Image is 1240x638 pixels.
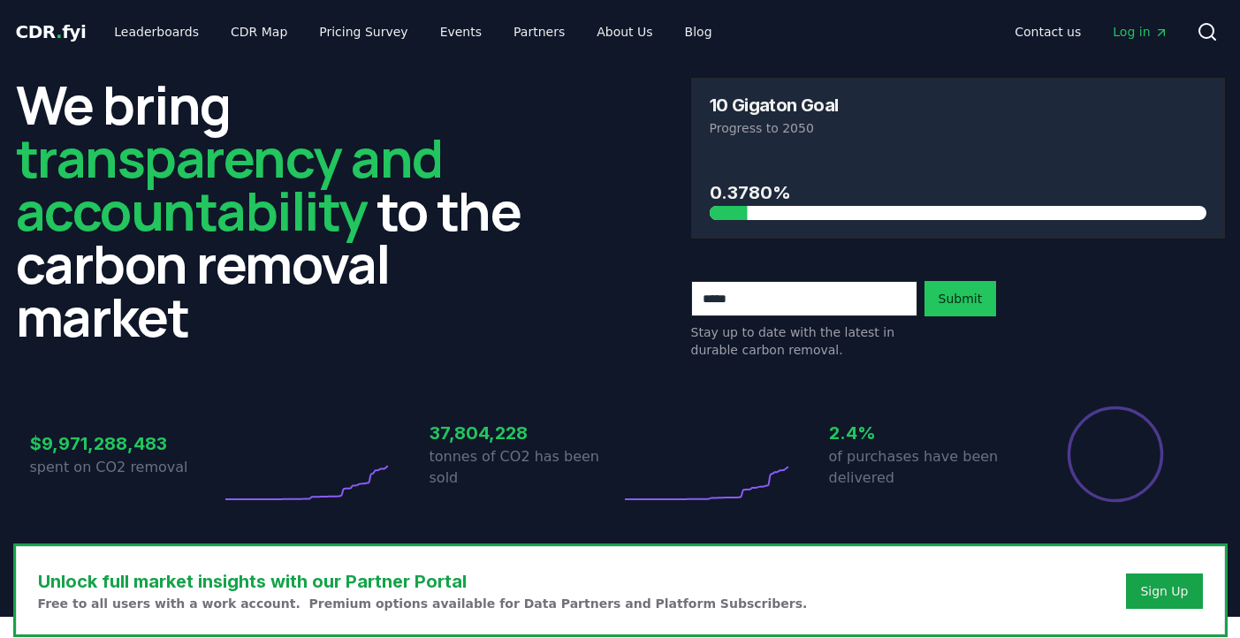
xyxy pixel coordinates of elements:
[1099,16,1182,48] a: Log in
[16,21,87,42] span: CDR fyi
[582,16,666,48] a: About Us
[38,568,808,595] h3: Unlock full market insights with our Partner Portal
[100,16,726,48] nav: Main
[710,96,839,114] h3: 10 Gigaton Goal
[1000,16,1182,48] nav: Main
[1126,573,1202,609] button: Sign Up
[1066,405,1165,504] div: Percentage of sales delivered
[924,281,997,316] button: Submit
[56,21,62,42] span: .
[217,16,301,48] a: CDR Map
[30,457,221,478] p: spent on CO2 removal
[499,16,579,48] a: Partners
[305,16,422,48] a: Pricing Survey
[38,595,808,612] p: Free to all users with a work account. Premium options available for Data Partners and Platform S...
[16,78,550,343] h2: We bring to the carbon removal market
[16,19,87,44] a: CDR.fyi
[430,446,620,489] p: tonnes of CO2 has been sold
[100,16,213,48] a: Leaderboards
[710,179,1206,206] h3: 0.3780%
[16,121,443,247] span: transparency and accountability
[30,430,221,457] h3: $9,971,288,483
[426,16,496,48] a: Events
[829,420,1020,446] h3: 2.4%
[1140,582,1188,600] a: Sign Up
[1113,23,1168,41] span: Log in
[710,119,1206,137] p: Progress to 2050
[1000,16,1095,48] a: Contact us
[430,420,620,446] h3: 37,804,228
[691,323,917,359] p: Stay up to date with the latest in durable carbon removal.
[671,16,727,48] a: Blog
[829,446,1020,489] p: of purchases have been delivered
